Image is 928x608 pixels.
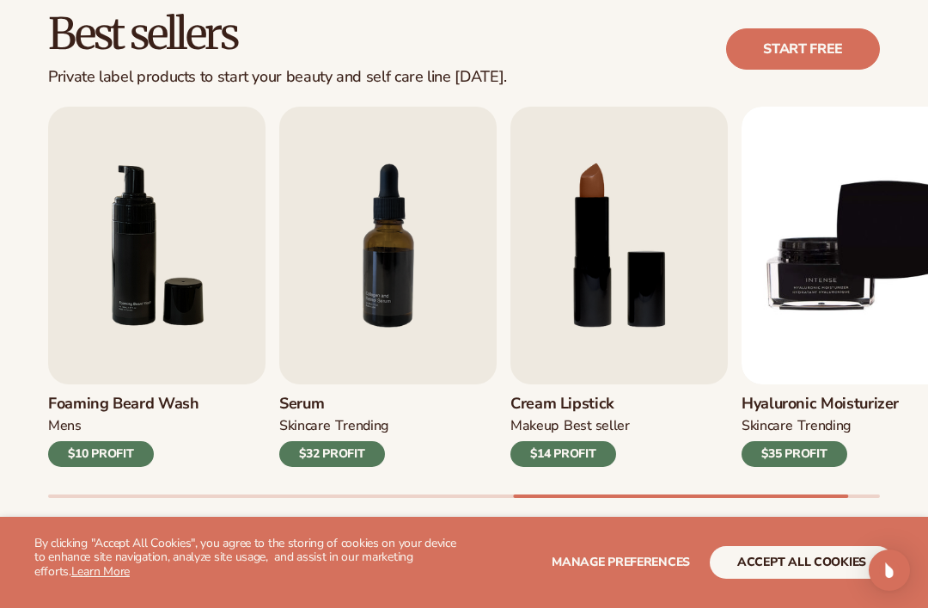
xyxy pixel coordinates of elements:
[742,441,847,467] div: $35 PROFIT
[48,68,507,87] div: Private label products to start your beauty and self care line [DATE].
[279,441,385,467] div: $32 PROFIT
[48,107,266,467] a: 6 / 9
[510,441,616,467] div: $14 PROFIT
[510,395,630,414] h3: Cream Lipstick
[48,12,507,58] h2: Best sellers
[48,395,199,414] h3: Foaming beard wash
[869,550,910,591] div: Open Intercom Messenger
[552,554,690,570] span: Manage preferences
[710,546,894,579] button: accept all cookies
[48,441,154,467] div: $10 PROFIT
[742,417,792,435] div: SKINCARE
[797,417,850,435] div: TRENDING
[335,417,388,435] div: TRENDING
[279,107,497,467] a: 7 / 9
[510,417,559,435] div: MAKEUP
[279,395,388,414] h3: Serum
[726,28,880,70] a: Start free
[71,563,130,580] a: Learn More
[48,417,82,435] div: mens
[552,546,690,579] button: Manage preferences
[510,107,728,467] a: 8 / 9
[742,395,899,414] h3: Hyaluronic moisturizer
[564,417,630,435] div: BEST SELLER
[279,417,330,435] div: SKINCARE
[34,537,464,580] p: By clicking "Accept All Cookies", you agree to the storing of cookies on your device to enhance s...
